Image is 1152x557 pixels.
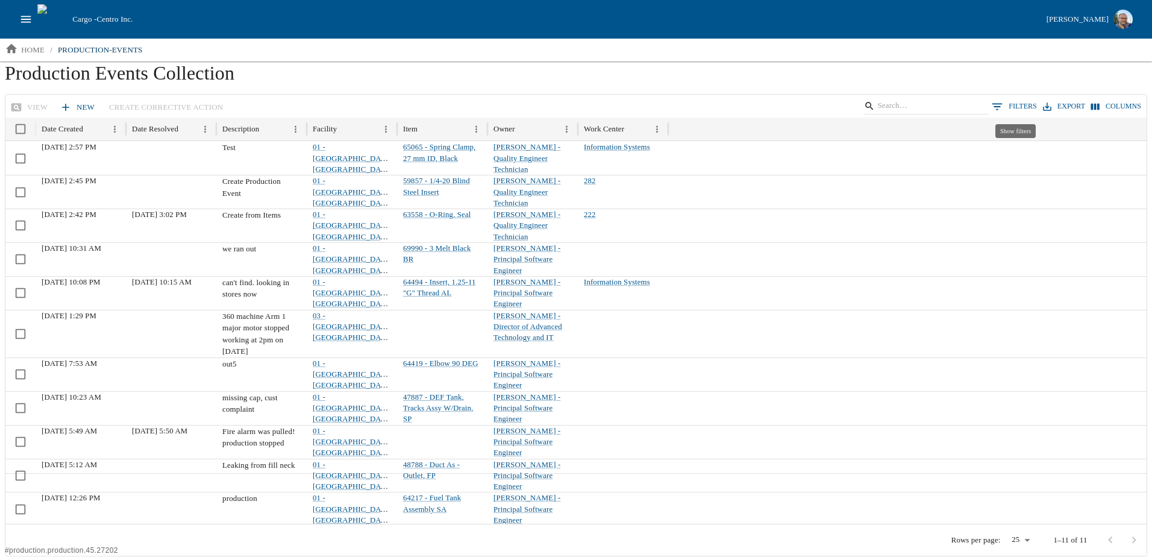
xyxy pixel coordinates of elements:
a: [PERSON_NAME] - Principal Software Engineer [493,244,560,275]
a: 65065 - Spring Clamp, 27 mm ID, Black [403,143,475,162]
a: [PERSON_NAME] - Principal Software Engineer [493,427,560,458]
a: 01 - [GEOGRAPHIC_DATA], [GEOGRAPHIC_DATA] [313,393,395,424]
a: 282 [584,177,596,185]
span: 01/29/2025 10:23 AM [42,393,101,401]
span: 08/26/2025 2:45 PM [42,177,96,185]
div: Date Resolved [132,125,178,134]
a: [PERSON_NAME] - Quality Engineer Technician [493,210,560,241]
a: [PERSON_NAME] - Principal Software Engineer [493,278,560,309]
button: Menu [559,121,575,137]
span: 02/26/2025 10:15 AM [132,278,192,286]
button: open drawer [14,8,37,31]
span: 01/29/2025 5:49 AM [42,427,97,435]
p: Test [222,142,301,154]
span: 08/26/2025 3:02 PM [132,210,187,219]
p: 360 machine Arm 1 major motor stopped working at 2pm on [DATE] [222,310,301,357]
span: 08/26/2025 2:57 PM [42,143,96,151]
a: 01 - [GEOGRAPHIC_DATA], [GEOGRAPHIC_DATA] [313,278,395,309]
a: 48788 - Duct As - Outlet, FP [403,461,460,480]
p: production [222,492,301,505]
a: production-events [53,40,148,60]
a: 01 - [GEOGRAPHIC_DATA], [GEOGRAPHIC_DATA] [313,143,395,174]
button: Menu [107,121,123,137]
button: Select columns [1088,98,1144,115]
button: Export [1040,98,1088,115]
a: [PERSON_NAME] - Principal Software Engineer [493,393,560,424]
a: Information Systems [584,278,650,286]
a: 69990 - 3 Melt Black BR [403,244,471,263]
a: 01 - [GEOGRAPHIC_DATA], [GEOGRAPHIC_DATA] [313,177,395,207]
button: Menu [378,121,394,137]
a: 222 [584,210,596,219]
span: 02/25/2025 10:08 PM [42,278,101,286]
a: [PERSON_NAME] - Principal Software Engineer [493,359,560,390]
a: 01 - [GEOGRAPHIC_DATA], [GEOGRAPHIC_DATA] [313,427,395,458]
div: Work Center [584,125,624,134]
img: cargo logo [37,4,67,34]
a: [PERSON_NAME] - Principal Software Engineer [493,461,560,491]
button: Menu [468,121,484,137]
p: can't find. looking in stores now [222,277,301,300]
p: production-events [58,44,143,56]
span: 02/05/2025 7:53 AM [42,359,97,368]
a: 03 - [GEOGRAPHIC_DATA], [GEOGRAPHIC_DATA] [313,312,395,342]
p: 1–11 of 11 [1053,535,1087,546]
a: 01 - [GEOGRAPHIC_DATA], [GEOGRAPHIC_DATA] [313,494,395,524]
span: 01/29/2025 5:50 AM [132,427,187,435]
p: Fire alarm was pulled! production stopped [222,426,301,449]
div: Show filters [995,124,1036,138]
button: Menu [197,121,213,137]
li: / [50,44,52,56]
div: Item [403,125,418,134]
p: Create Production Event [222,175,301,199]
a: 01 - [GEOGRAPHIC_DATA], [GEOGRAPHIC_DATA] [313,244,395,275]
a: 63558 - O-Ring, Seal [403,210,471,219]
a: 64419 - Elbow 90 DEG [403,359,478,368]
span: 08/26/2025 2:42 PM [42,210,96,219]
a: 01 - [GEOGRAPHIC_DATA], [GEOGRAPHIC_DATA] [313,461,395,491]
div: Description [222,125,259,134]
p: Leaking from fill neck [222,459,301,471]
p: missing cap, cust complaint [222,392,301,415]
p: home [21,44,45,56]
input: Search… [877,98,971,115]
div: Owner [493,125,515,134]
span: 12/03/2024 12:26 PM [42,494,101,502]
p: out5 [222,358,301,370]
span: Centro Inc. [96,14,133,24]
a: [PERSON_NAME] - Director of Advanced Technology and IT [493,312,562,342]
a: Information Systems [584,143,650,151]
a: [PERSON_NAME] - Quality Engineer Technician [493,177,560,207]
button: Sort [84,121,101,137]
a: 64494 - Insert, 1.25-11 "G" Thread AL [403,278,476,297]
div: Date Created [42,125,83,134]
a: 47887 - DEF Tank, Tracks Assy W/Drain, SP [403,393,473,424]
a: 01 - [GEOGRAPHIC_DATA], [GEOGRAPHIC_DATA] [313,210,395,241]
a: New [57,97,99,118]
a: [PERSON_NAME] - Principal Software Engineer [493,494,560,524]
button: Sort [260,121,277,137]
p: Rows per page: [951,535,1001,546]
span: 02/14/2025 1:29 PM [42,312,96,320]
a: [PERSON_NAME] - Quality Engineer Technician [493,143,560,174]
div: Search [864,98,989,118]
span: 02/26/2025 10:31 AM [42,244,101,253]
button: Sort [180,121,196,137]
h1: Production Events Collection [5,61,1147,94]
div: 25 [1005,532,1034,549]
button: [PERSON_NAME] [1042,6,1138,33]
button: Menu [649,121,665,137]
span: 01/29/2025 5:12 AM [42,461,97,469]
p: we ran out [222,243,301,255]
div: [PERSON_NAME] [1047,13,1109,27]
div: Facility [313,125,337,134]
div: Cargo - [67,13,1041,25]
button: Menu [287,121,304,137]
a: 59857 - 1/4-20 Blind Steel Insert [403,177,470,196]
a: 01 - [GEOGRAPHIC_DATA], [GEOGRAPHIC_DATA] [313,359,395,390]
p: Create from Items [222,209,301,221]
img: Profile image [1113,10,1133,29]
a: 64217 - Fuel Tank Assembly SA [403,494,461,513]
button: Show filters [989,98,1040,116]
